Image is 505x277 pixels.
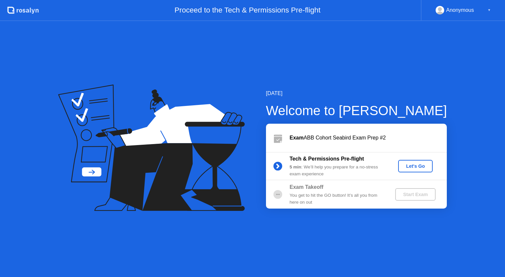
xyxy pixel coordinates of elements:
[401,164,430,169] div: Let's Go
[290,134,447,142] div: ABB Cohort Seabird Exam Prep #2
[290,184,324,190] b: Exam Takeoff
[290,135,304,140] b: Exam
[266,101,447,120] div: Welcome to [PERSON_NAME]
[398,192,433,197] div: Start Exam
[290,164,301,169] b: 5 min
[290,192,384,206] div: You get to hit the GO button! It’s all you from here on out
[488,6,491,14] div: ▼
[290,164,384,177] div: : We’ll help you prepare for a no-stress exam experience
[395,188,436,201] button: Start Exam
[266,89,447,97] div: [DATE]
[446,6,474,14] div: Anonymous
[290,156,364,162] b: Tech & Permissions Pre-flight
[398,160,433,172] button: Let's Go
